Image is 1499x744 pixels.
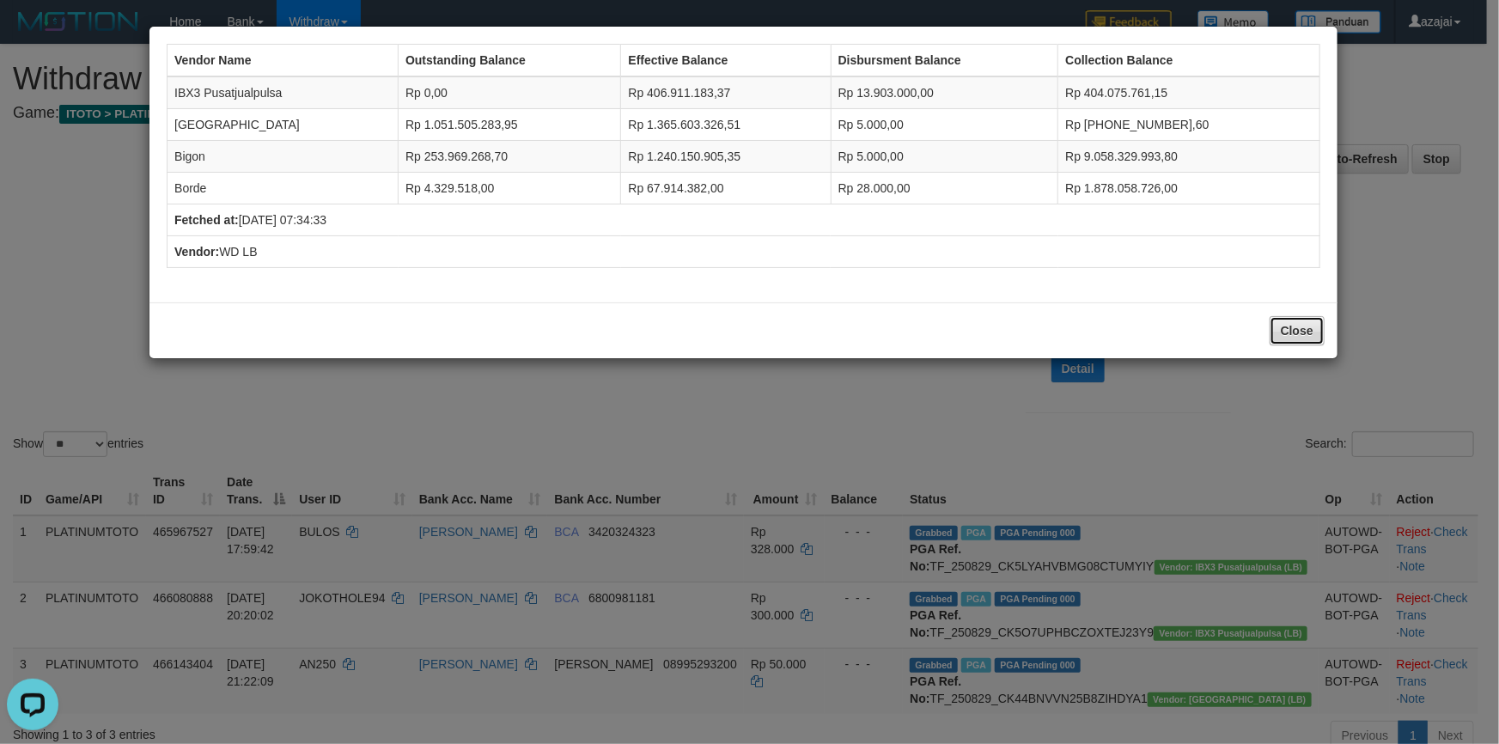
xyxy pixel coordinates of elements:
b: Vendor: [174,245,219,259]
td: [DATE] 07:34:33 [168,204,1320,236]
td: Rp 1.878.058.726,00 [1058,173,1320,204]
td: WD LB [168,236,1320,268]
td: Borde [168,173,399,204]
td: Bigon [168,141,399,173]
th: Vendor Name [168,45,399,77]
td: Rp 4.329.518,00 [399,173,621,204]
td: Rp 13.903.000,00 [831,76,1058,109]
b: Fetched at: [174,213,239,227]
th: Disbursment Balance [831,45,1058,77]
td: Rp 67.914.382,00 [621,173,831,204]
td: [GEOGRAPHIC_DATA] [168,109,399,141]
td: Rp 406.911.183,37 [621,76,831,109]
button: Close [1270,316,1325,345]
td: Rp 404.075.761,15 [1058,76,1320,109]
th: Outstanding Balance [399,45,621,77]
td: Rp 1.051.505.283,95 [399,109,621,141]
td: Rp 5.000,00 [831,109,1058,141]
td: IBX3 Pusatjualpulsa [168,76,399,109]
th: Effective Balance [621,45,831,77]
td: Rp 9.058.329.993,80 [1058,141,1320,173]
th: Collection Balance [1058,45,1320,77]
td: Rp [PHONE_NUMBER],60 [1058,109,1320,141]
td: Rp 28.000,00 [831,173,1058,204]
td: Rp 253.969.268,70 [399,141,621,173]
td: Rp 1.365.603.326,51 [621,109,831,141]
td: Rp 1.240.150.905,35 [621,141,831,173]
td: Rp 0,00 [399,76,621,109]
button: Open LiveChat chat widget [7,7,58,58]
td: Rp 5.000,00 [831,141,1058,173]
